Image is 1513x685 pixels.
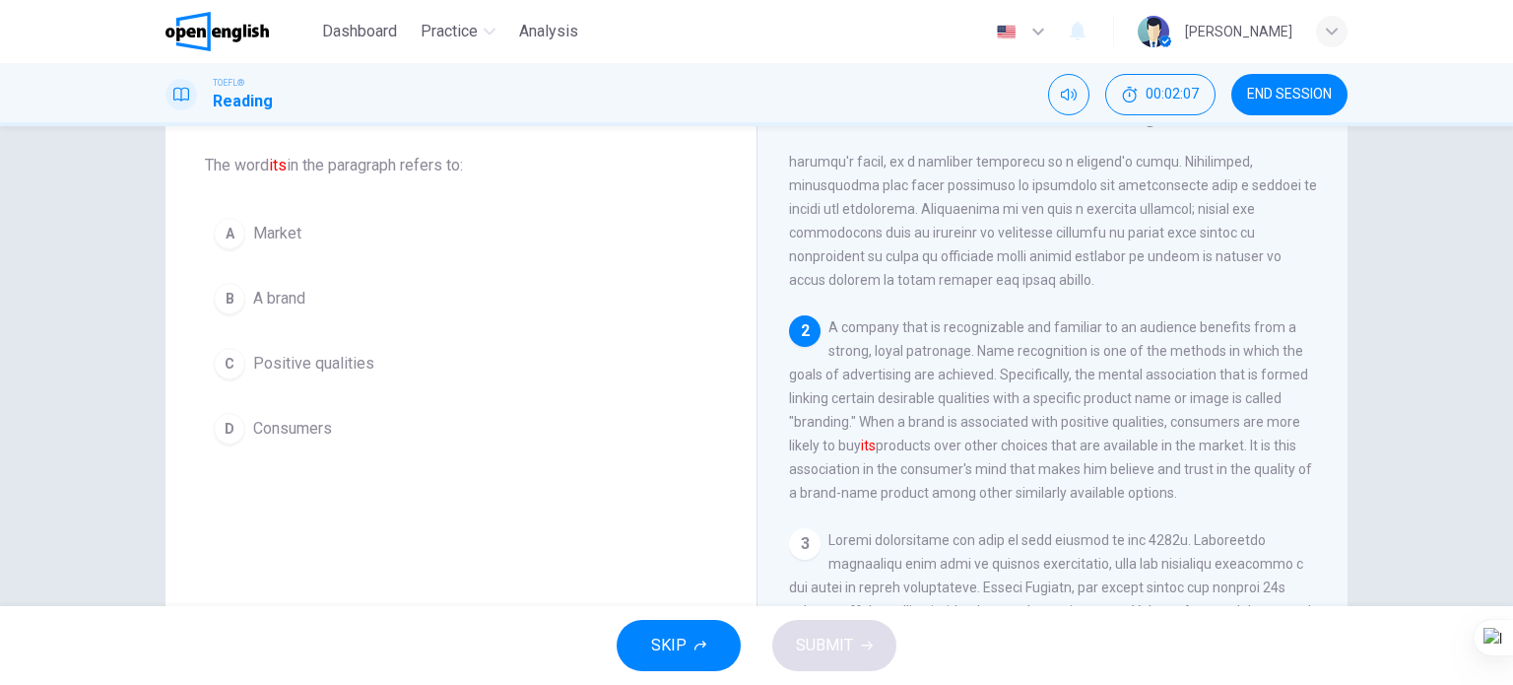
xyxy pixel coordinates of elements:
[214,413,245,445] div: D
[1138,16,1169,47] img: Profile picture
[214,283,245,314] div: B
[165,12,314,51] a: OpenEnglish logo
[205,274,717,323] button: BA brand
[205,404,717,453] button: DConsumers
[994,25,1019,39] img: en
[421,20,478,43] span: Practice
[214,218,245,249] div: A
[214,348,245,379] div: C
[165,12,269,51] img: OpenEnglish logo
[205,209,717,258] button: AMarket
[1185,20,1292,43] div: [PERSON_NAME]
[789,315,821,347] div: 2
[1105,74,1216,115] div: Hide
[253,352,374,376] span: Positive qualities
[269,156,287,174] font: its
[253,287,305,310] span: A brand
[651,632,687,659] span: SKIP
[1146,87,1199,103] span: 00:02:07
[205,339,717,388] button: CPositive qualities
[253,417,332,441] span: Consumers
[511,14,586,49] button: Analysis
[213,90,273,113] h1: Reading
[1231,74,1348,115] button: END SESSION
[861,438,876,453] font: its
[617,620,741,671] button: SKIP
[322,20,397,43] span: Dashboard
[1247,87,1332,103] span: END SESSION
[413,14,503,49] button: Practice
[253,222,301,245] span: Market
[789,319,1312,501] span: A company that is recognizable and familiar to an audience benefits from a strong, loyal patronag...
[1105,74,1216,115] button: 00:02:07
[1048,74,1089,115] div: Mute
[519,20,578,43] span: Analysis
[314,14,405,49] button: Dashboard
[213,76,244,90] span: TOEFL®
[205,154,717,177] span: The word in the paragraph refers to:
[789,528,821,560] div: 3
